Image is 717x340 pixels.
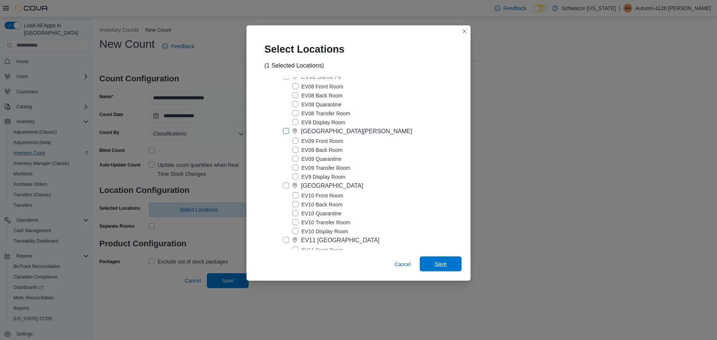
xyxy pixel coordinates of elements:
[301,127,412,136] div: [GEOGRAPHIC_DATA][PERSON_NAME]
[292,172,345,181] label: EV9 Display Room
[264,61,324,70] div: (1 Selected Locations)
[292,246,343,255] label: EV11 Front Room
[391,257,414,272] button: Cancel
[301,72,342,81] div: EV08 Santa Fe
[292,109,350,118] label: EV08 Transfer Room
[292,82,343,91] label: EV08 Front Room
[292,100,341,109] label: EV08 Quarantine
[292,191,343,200] label: EV10 Front Room
[292,227,348,236] label: EV10 Display Room
[292,218,350,227] label: EV10 Transfer Room
[420,256,462,271] button: Save
[394,261,411,268] span: Cancel
[292,146,343,155] label: EV09 Back Room
[435,260,447,268] span: Save
[255,34,360,61] div: Select Locations
[460,27,469,36] button: Closes this modal window
[301,181,363,190] div: [GEOGRAPHIC_DATA]
[292,209,341,218] label: EV10 Quarantine
[292,200,343,209] label: EV10 Back Room
[292,137,343,146] label: EV09 Front Room
[292,91,343,100] label: EV08 Back Room
[301,236,379,245] div: EV11 [GEOGRAPHIC_DATA]
[292,118,345,127] label: EV8 Display Room
[292,163,350,172] label: EV09 Transfer Room
[292,155,341,163] label: EV09 Quarantine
